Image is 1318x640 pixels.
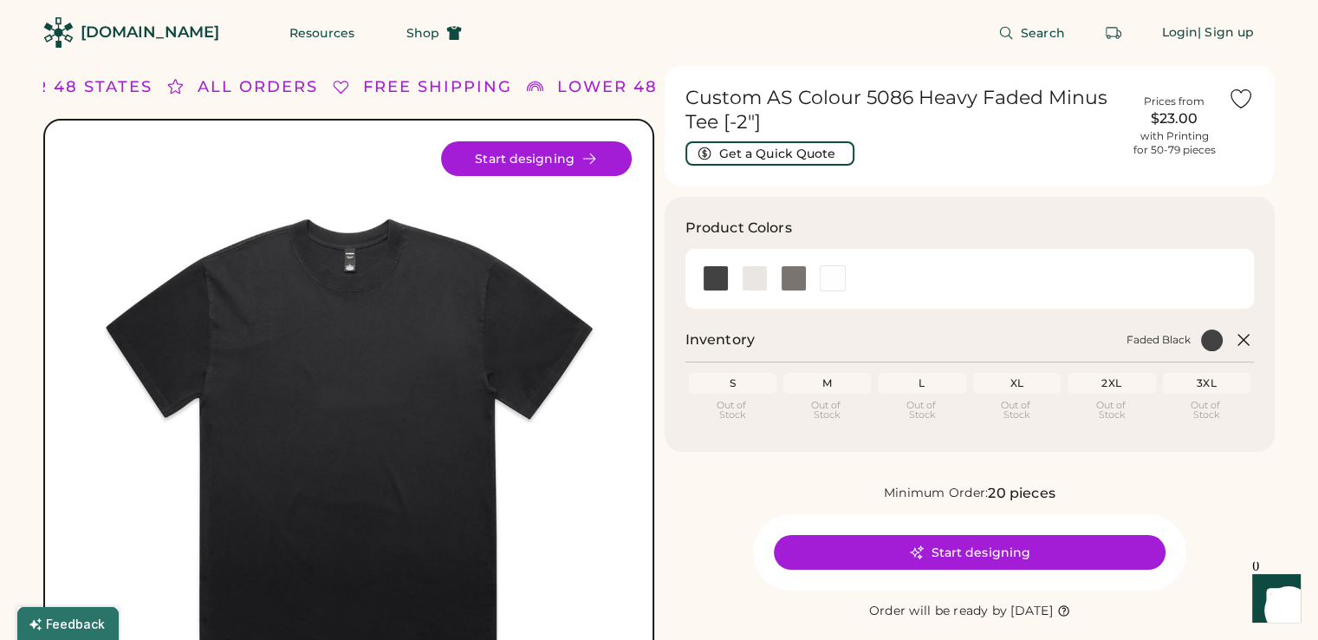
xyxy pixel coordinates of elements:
[198,75,318,99] div: ALL ORDERS
[1162,24,1198,42] div: Login
[881,376,962,390] div: L
[692,401,773,420] div: Out of Stock
[269,16,375,50] button: Resources
[43,17,74,48] img: Rendered Logo - Screens
[685,86,1121,134] h1: Custom AS Colour 5086 Heavy Faded Minus Tee [-2"]
[787,376,867,390] div: M
[884,485,989,502] div: Minimum Order:
[81,22,219,43] div: [DOMAIN_NAME]
[386,16,483,50] button: Shop
[1131,108,1217,129] div: $23.00
[1144,95,1204,108] div: Prices from
[685,330,755,350] h2: Inventory
[787,401,867,420] div: Out of Stock
[685,141,854,166] button: Get a Quick Quote
[977,401,1057,420] div: Out of Stock
[1071,376,1152,390] div: 2XL
[1071,401,1152,420] div: Out of Stock
[363,75,512,99] div: FREE SHIPPING
[881,401,962,420] div: Out of Stock
[692,376,773,390] div: S
[1133,129,1216,157] div: with Printing for 50-79 pieces
[869,603,1008,620] div: Order will be ready by
[1010,603,1053,620] div: [DATE]
[1126,333,1191,347] div: Faded Black
[1166,376,1247,390] div: 3XL
[1166,401,1247,420] div: Out of Stock
[1021,27,1065,39] span: Search
[685,218,792,238] h3: Product Colors
[1096,16,1131,50] button: Retrieve an order
[977,16,1086,50] button: Search
[774,535,1165,570] button: Start designing
[1198,24,1254,42] div: | Sign up
[441,141,632,176] button: Start designing
[977,376,1057,390] div: XL
[1236,562,1310,637] iframe: Front Chat
[988,483,1055,504] div: 20 pieces
[557,75,732,99] div: LOWER 48 STATES
[406,27,439,39] span: Shop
